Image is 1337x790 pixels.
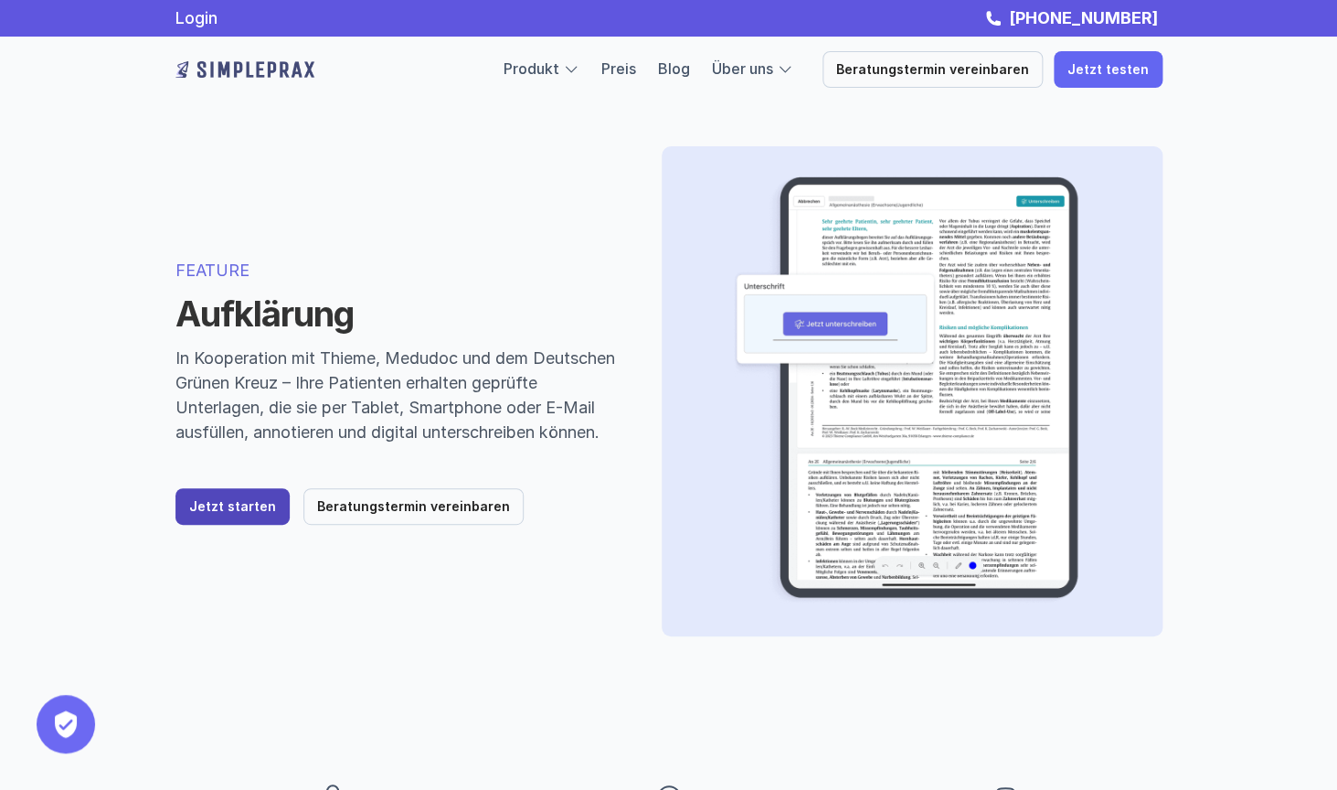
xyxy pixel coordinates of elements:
[601,59,636,78] a: Preis
[175,346,618,444] p: In Kooperation mit Thieme, Medudoc und dem Deutschen Grünen Kreuz – Ihre Patienten erhalten geprü...
[1067,62,1149,78] p: Jetzt testen
[303,488,524,525] a: Beratungstermin vereinbaren
[822,51,1043,88] a: Beratungstermin vereinbaren
[175,488,290,525] a: Jetzt starten
[175,294,618,336] h1: Aufklärung
[175,258,618,283] p: FEATURE
[1009,8,1158,27] strong: [PHONE_NUMBER]
[504,59,559,78] a: Produkt
[175,8,218,27] a: Login
[317,499,510,515] p: Beratungstermin vereinbaren
[1004,8,1162,27] a: [PHONE_NUMBER]
[712,59,773,78] a: Über uns
[836,62,1029,78] p: Beratungstermin vereinbaren
[691,176,1120,607] img: Beispielbild eienes Aufklärungsdokuments und einer digitalen Unterschrift
[1054,51,1162,88] a: Jetzt testen
[189,499,276,515] p: Jetzt starten
[658,59,690,78] a: Blog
